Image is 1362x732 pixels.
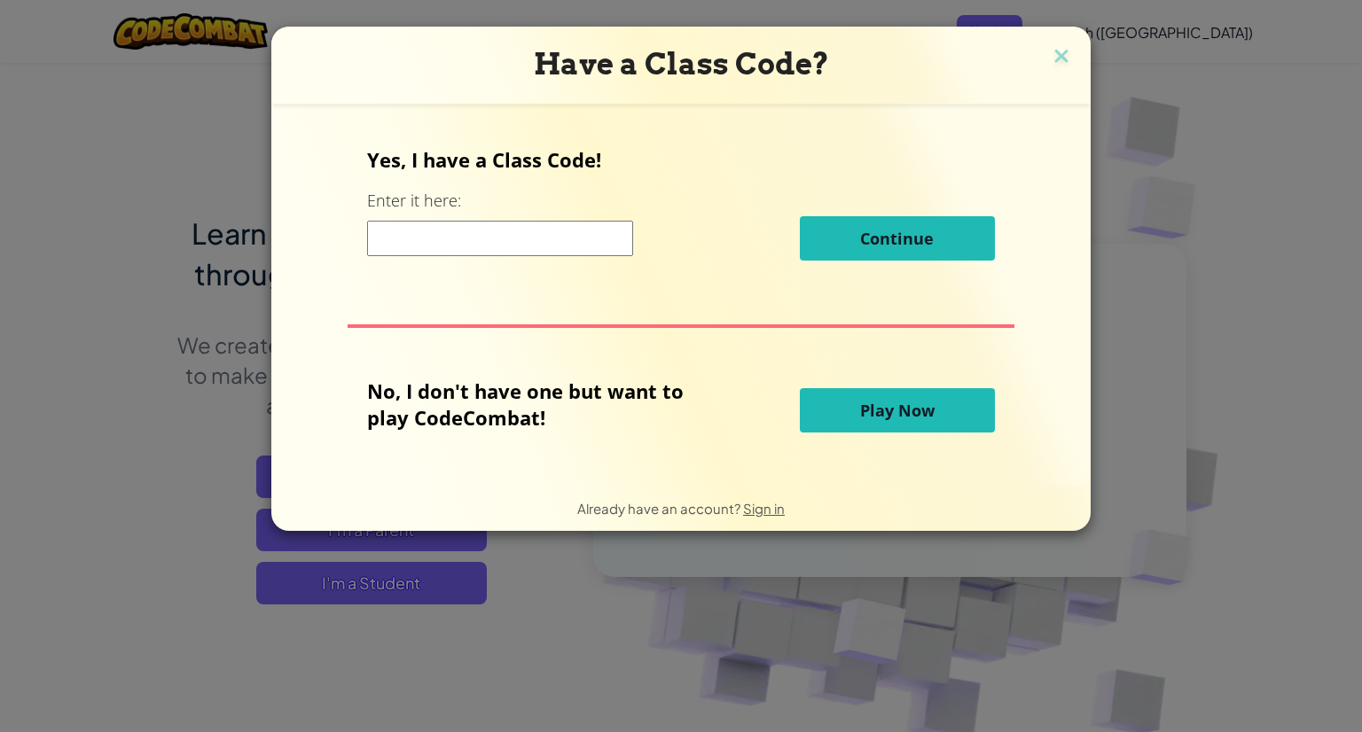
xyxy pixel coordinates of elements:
[743,500,785,517] a: Sign in
[1050,44,1073,71] img: close icon
[534,46,829,82] span: Have a Class Code?
[367,190,461,212] label: Enter it here:
[860,228,934,249] span: Continue
[800,216,995,261] button: Continue
[860,400,935,421] span: Play Now
[577,500,743,517] span: Already have an account?
[800,388,995,432] button: Play Now
[367,146,994,173] p: Yes, I have a Class Code!
[367,378,710,431] p: No, I don't have one but want to play CodeCombat!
